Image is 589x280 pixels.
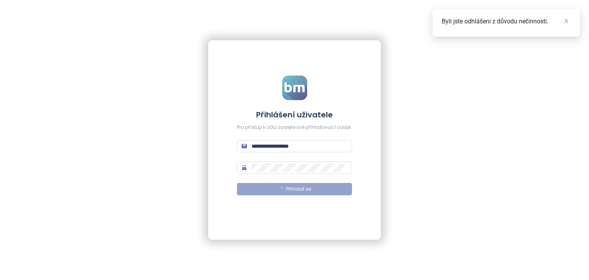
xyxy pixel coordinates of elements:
span: mail [242,143,247,149]
span: Přihlásit se [286,186,311,193]
img: logo [282,76,307,100]
span: lock [242,165,247,170]
h4: Přihlášení uživatele [237,109,352,120]
span: close [564,18,569,24]
button: Přihlásit se [237,183,352,195]
div: Pro přístup k účtu zadejte své přihlašovací údaje. [237,124,352,131]
div: Byli jste odhlášeni z důvodu nečinnosti. [442,17,571,26]
span: loading [277,186,284,192]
